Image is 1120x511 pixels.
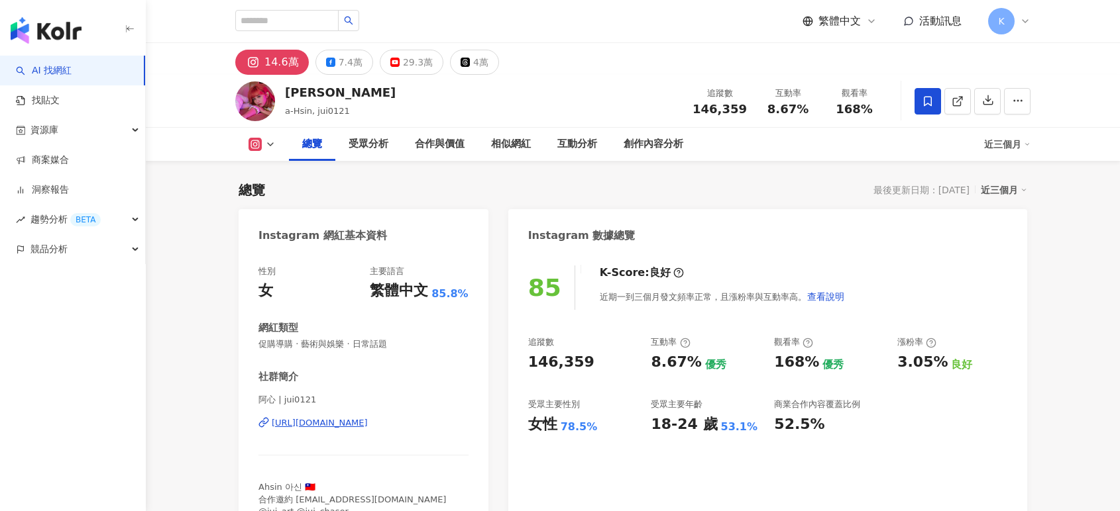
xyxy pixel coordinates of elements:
[721,420,758,434] div: 53.1%
[285,84,396,101] div: [PERSON_NAME]
[528,228,636,243] div: Instagram 數據總覽
[897,352,948,373] div: 3.05%
[258,338,469,350] span: 促購導購 · 藝術與娛樂 · 日常話題
[70,213,101,226] div: BETA
[272,417,368,429] div: [URL][DOMAIN_NAME]
[235,81,275,121] img: KOL Avatar
[767,103,809,116] span: 8.67%
[415,136,465,152] div: 合作與價值
[807,283,845,310] button: 查看說明
[651,336,690,348] div: 互動率
[981,181,1027,199] div: 近三個月
[705,357,726,372] div: 優秀
[344,16,353,25] span: search
[693,102,747,116] span: 146,359
[258,321,298,335] div: 網紅類型
[403,53,433,71] div: 29.3萬
[16,154,69,167] a: 商案媒合
[624,136,683,152] div: 創作內容分析
[491,136,531,152] div: 相似網紅
[30,115,58,145] span: 資源庫
[258,265,276,277] div: 性別
[651,398,702,410] div: 受眾主要年齡
[339,53,363,71] div: 7.4萬
[763,87,813,100] div: 互動率
[649,265,671,280] div: 良好
[258,417,469,429] a: [URL][DOMAIN_NAME]
[473,53,488,71] div: 4萬
[380,50,443,75] button: 29.3萬
[528,336,554,348] div: 追蹤數
[528,414,557,435] div: 女性
[693,87,747,100] div: 追蹤數
[600,265,684,280] div: K-Score :
[774,414,824,435] div: 52.5%
[836,103,873,116] span: 168%
[30,205,101,234] span: 趨勢分析
[285,106,350,116] span: a-Hsin, jui0121
[16,183,69,197] a: 洞察報告
[235,50,309,75] button: 14.6萬
[557,136,597,152] div: 互動分析
[11,17,82,44] img: logo
[774,398,860,410] div: 商業合作內容覆蓋比例
[528,274,561,301] div: 85
[651,414,717,435] div: 18-24 歲
[431,287,469,301] span: 85.8%
[258,370,298,384] div: 社群簡介
[302,136,322,152] div: 總覽
[774,352,819,373] div: 168%
[873,185,970,195] div: 最後更新日期：[DATE]
[370,265,404,277] div: 主要語言
[528,352,594,373] div: 146,359
[239,181,265,199] div: 總覽
[264,53,299,71] div: 14.6萬
[16,94,60,107] a: 找貼文
[30,234,68,264] span: 競品分析
[370,281,428,301] div: 繁體中文
[822,357,844,372] div: 優秀
[774,336,813,348] div: 觀看率
[897,336,936,348] div: 漲粉率
[315,50,373,75] button: 7.4萬
[818,14,861,28] span: 繁體中文
[951,357,972,372] div: 良好
[16,64,72,77] a: searchAI 找網紅
[561,420,598,434] div: 78.5%
[258,394,469,406] span: 阿心 | jui0121
[450,50,499,75] button: 4萬
[998,14,1004,28] span: K
[528,398,580,410] div: 受眾主要性別
[258,228,387,243] div: Instagram 網紅基本資料
[600,283,845,310] div: 近期一到三個月發文頻率正常，且漲粉率與互動率高。
[984,134,1031,155] div: 近三個月
[919,15,962,27] span: 活動訊息
[829,87,879,100] div: 觀看率
[651,352,701,373] div: 8.67%
[16,215,25,224] span: rise
[807,291,844,302] span: 查看說明
[349,136,388,152] div: 受眾分析
[258,281,273,301] div: 女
